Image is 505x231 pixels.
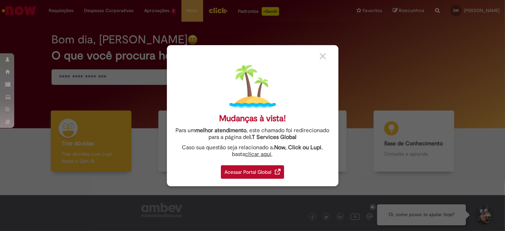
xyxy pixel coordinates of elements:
[229,63,276,110] img: island.png
[172,144,333,158] div: Caso sua questão seja relacionado a , basta .
[245,147,272,158] a: clicar aqui
[221,161,284,179] a: Acessar Portal Global
[249,130,297,141] a: I.T Services Global
[275,169,281,174] img: redirect_link.png
[273,144,322,151] strong: .Now, Click ou Lupi
[221,165,284,179] div: Acessar Portal Global
[320,53,326,59] img: close_button_grey.png
[219,113,286,124] div: Mudanças à vista!
[196,127,247,134] strong: melhor atendimento
[172,127,333,141] div: Para um , este chamado foi redirecionado para a página de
